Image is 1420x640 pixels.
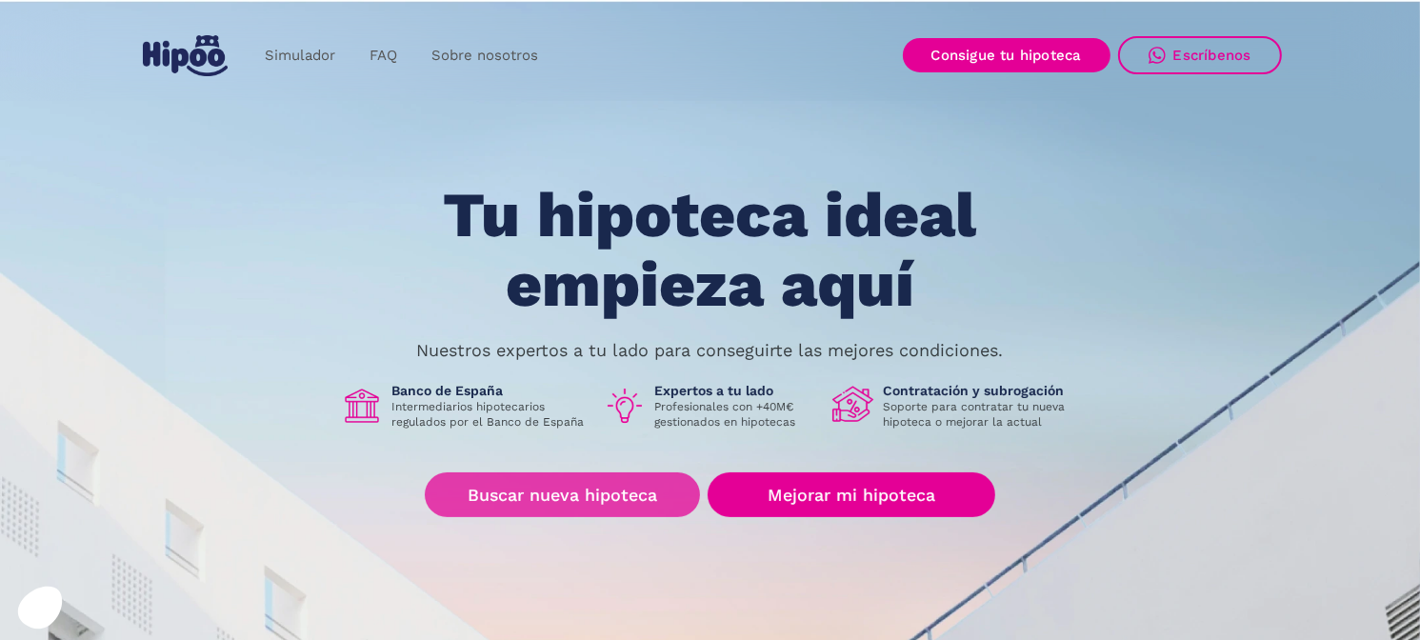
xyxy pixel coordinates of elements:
[884,382,1080,399] h1: Contratación y subrogación
[655,382,817,399] h1: Expertos a tu lado
[884,399,1080,430] p: Soporte para contratar tu nueva hipoteca o mejorar la actual
[1173,47,1251,64] div: Escríbenos
[349,181,1070,319] h1: Tu hipoteca ideal empieza aquí
[392,399,589,430] p: Intermediarios hipotecarios regulados por el Banco de España
[425,472,700,517] a: Buscar nueva hipoteca
[414,37,555,74] a: Sobre nosotros
[1118,36,1282,74] a: Escríbenos
[248,37,352,74] a: Simulador
[352,37,414,74] a: FAQ
[417,343,1004,358] p: Nuestros expertos a tu lado para conseguirte las mejores condiciones.
[392,382,589,399] h1: Banco de España
[903,38,1110,72] a: Consigue tu hipoteca
[708,472,994,517] a: Mejorar mi hipoteca
[655,399,817,430] p: Profesionales con +40M€ gestionados en hipotecas
[139,28,232,84] a: home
